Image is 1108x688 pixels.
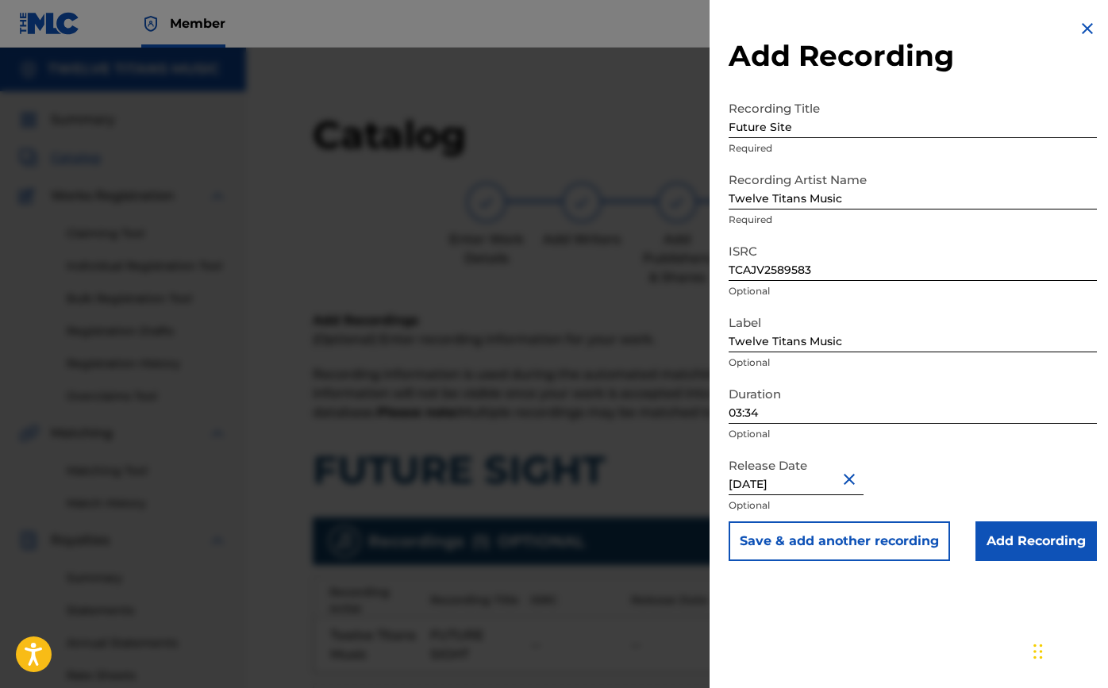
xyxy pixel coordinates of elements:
[729,141,1097,156] p: Required
[729,356,1097,370] p: Optional
[729,521,950,561] button: Save & add another recording
[840,455,864,503] button: Close
[729,427,1097,441] p: Optional
[729,284,1097,298] p: Optional
[729,213,1097,227] p: Required
[19,12,80,35] img: MLC Logo
[1033,628,1043,675] div: Drag
[975,521,1097,561] input: Add Recording
[729,498,1097,513] p: Optional
[729,38,1097,74] h2: Add Recording
[1029,612,1108,688] iframe: Chat Widget
[141,14,160,33] img: Top Rightsholder
[170,14,225,33] span: Member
